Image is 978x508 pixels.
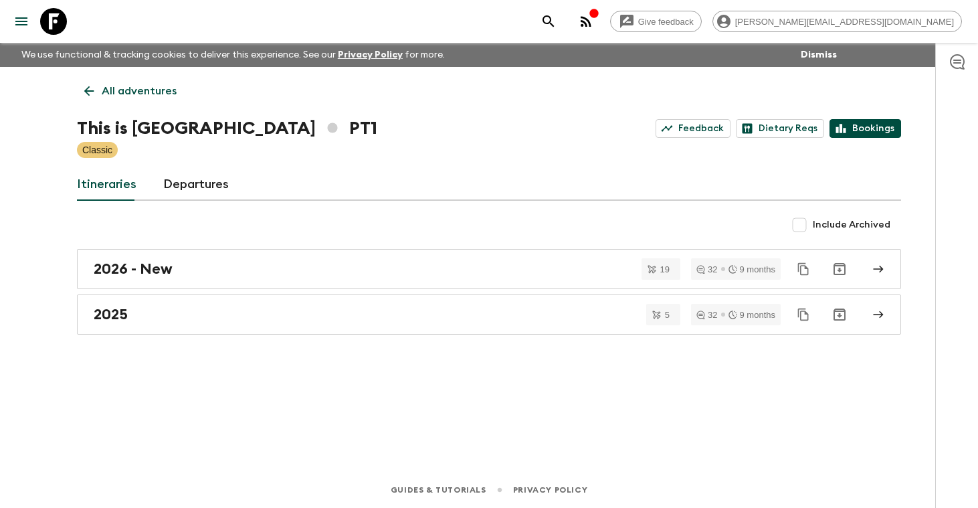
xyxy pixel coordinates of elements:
h2: 2025 [94,306,128,323]
div: 9 months [728,311,775,319]
button: menu [8,8,35,35]
a: All adventures [77,78,184,104]
button: Duplicate [791,303,815,327]
div: 32 [696,311,717,319]
a: 2025 [77,294,901,335]
span: Give feedback [631,17,701,27]
a: Bookings [829,119,901,138]
a: Itineraries [77,169,136,201]
button: search adventures [535,8,562,35]
span: Include Archived [813,218,890,232]
a: Privacy Policy [513,483,587,497]
button: Archive [826,256,853,282]
div: 9 months [728,265,775,274]
a: Privacy Policy [338,50,403,60]
span: [PERSON_NAME][EMAIL_ADDRESS][DOMAIN_NAME] [728,17,961,27]
span: 5 [657,311,678,319]
a: Feedback [656,119,730,138]
h2: 2026 - New [94,260,173,278]
button: Duplicate [791,257,815,281]
p: We use functional & tracking cookies to deliver this experience. See our for more. [16,43,450,67]
a: Departures [163,169,229,201]
div: 32 [696,265,717,274]
a: Guides & Tutorials [391,483,486,497]
h1: This is [GEOGRAPHIC_DATA] PT1 [77,115,377,142]
p: All adventures [102,83,177,99]
button: Archive [826,301,853,328]
p: Classic [82,143,112,157]
div: [PERSON_NAME][EMAIL_ADDRESS][DOMAIN_NAME] [712,11,962,32]
a: Give feedback [610,11,702,32]
a: 2026 - New [77,249,901,289]
button: Dismiss [797,46,840,64]
a: Dietary Reqs [736,119,824,138]
span: 19 [652,265,678,274]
